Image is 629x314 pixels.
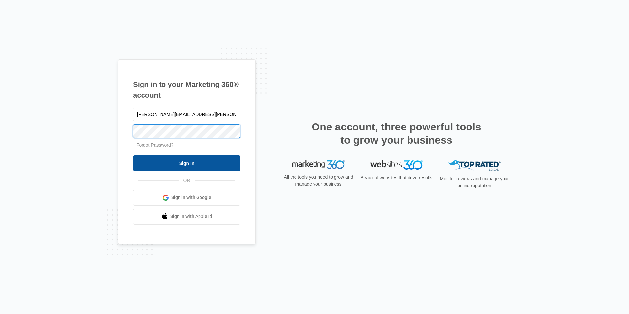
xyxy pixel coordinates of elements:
p: Beautiful websites that drive results [360,174,433,181]
h2: One account, three powerful tools to grow your business [310,120,483,147]
img: Websites 360 [370,160,423,170]
a: Forgot Password? [136,142,174,147]
span: Sign in with Apple Id [170,213,212,220]
h1: Sign in to your Marketing 360® account [133,79,240,101]
span: OR [179,177,195,184]
img: Top Rated Local [448,160,501,171]
p: Monitor reviews and manage your online reputation [438,175,511,189]
p: All the tools you need to grow and manage your business [282,174,355,187]
input: Sign In [133,155,240,171]
img: Marketing 360 [292,160,345,169]
a: Sign in with Apple Id [133,209,240,225]
a: Sign in with Google [133,190,240,206]
span: Sign in with Google [171,194,211,201]
input: Email [133,108,240,121]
